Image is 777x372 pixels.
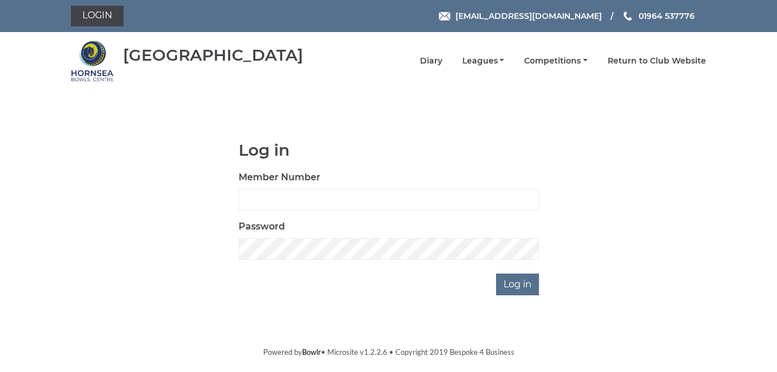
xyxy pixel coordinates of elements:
span: 01964 537776 [639,11,695,21]
span: [EMAIL_ADDRESS][DOMAIN_NAME] [455,11,602,21]
label: Member Number [239,171,320,184]
label: Password [239,220,285,234]
a: Email [EMAIL_ADDRESS][DOMAIN_NAME] [439,10,602,22]
img: Email [439,12,450,21]
h1: Log in [239,141,539,159]
a: Competitions [524,56,588,66]
a: Leagues [462,56,505,66]
input: Log in [496,274,539,295]
a: Return to Club Website [608,56,706,66]
img: Phone us [624,11,632,21]
a: Phone us 01964 537776 [622,10,695,22]
span: Powered by • Microsite v1.2.2.6 • Copyright 2019 Bespoke 4 Business [263,347,514,357]
img: Hornsea Bowls Centre [71,39,114,82]
a: Login [71,6,124,26]
div: [GEOGRAPHIC_DATA] [123,46,303,64]
a: Bowlr [302,347,321,357]
a: Diary [420,56,442,66]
